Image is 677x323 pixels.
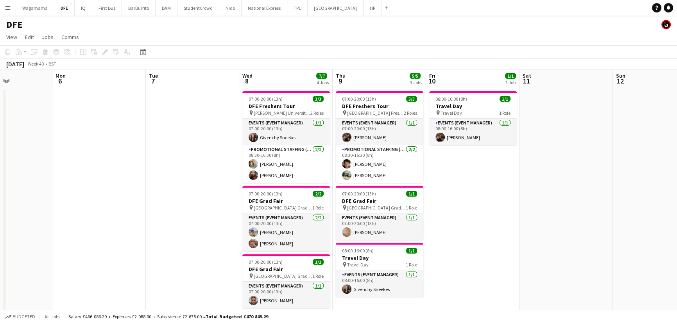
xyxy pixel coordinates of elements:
[58,32,82,42] a: Comms
[6,60,24,68] div: [DATE]
[61,34,79,41] span: Comms
[6,34,17,41] span: View
[177,0,219,16] button: StudentCrowd
[22,32,37,42] a: Edit
[242,0,287,16] button: National Express
[219,0,242,16] button: Nido
[3,32,20,42] a: View
[6,19,22,30] h1: DFE
[308,0,364,16] button: [GEOGRAPHIC_DATA]
[54,0,75,16] button: DFE
[75,0,92,16] button: IQ
[42,34,54,41] span: Jobs
[25,34,34,41] span: Edit
[13,314,35,319] span: Budgeted
[122,0,156,16] button: BarBurrito
[26,61,45,67] span: Week 40
[48,61,56,67] div: BST
[206,314,268,319] span: Total Budgeted £470 849.29
[68,314,268,319] div: Salary £466 086.29 + Expenses £2 088.00 + Subsistence £2 675.00 =
[39,32,57,42] a: Jobs
[156,0,177,16] button: BAM
[661,20,671,29] app-user-avatar: Tim Bodenham
[4,312,36,321] button: Budgeted
[287,0,308,16] button: TPE
[16,0,54,16] button: Wagamama
[43,314,62,319] span: All jobs
[92,0,122,16] button: First Bus
[364,0,382,16] button: HP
